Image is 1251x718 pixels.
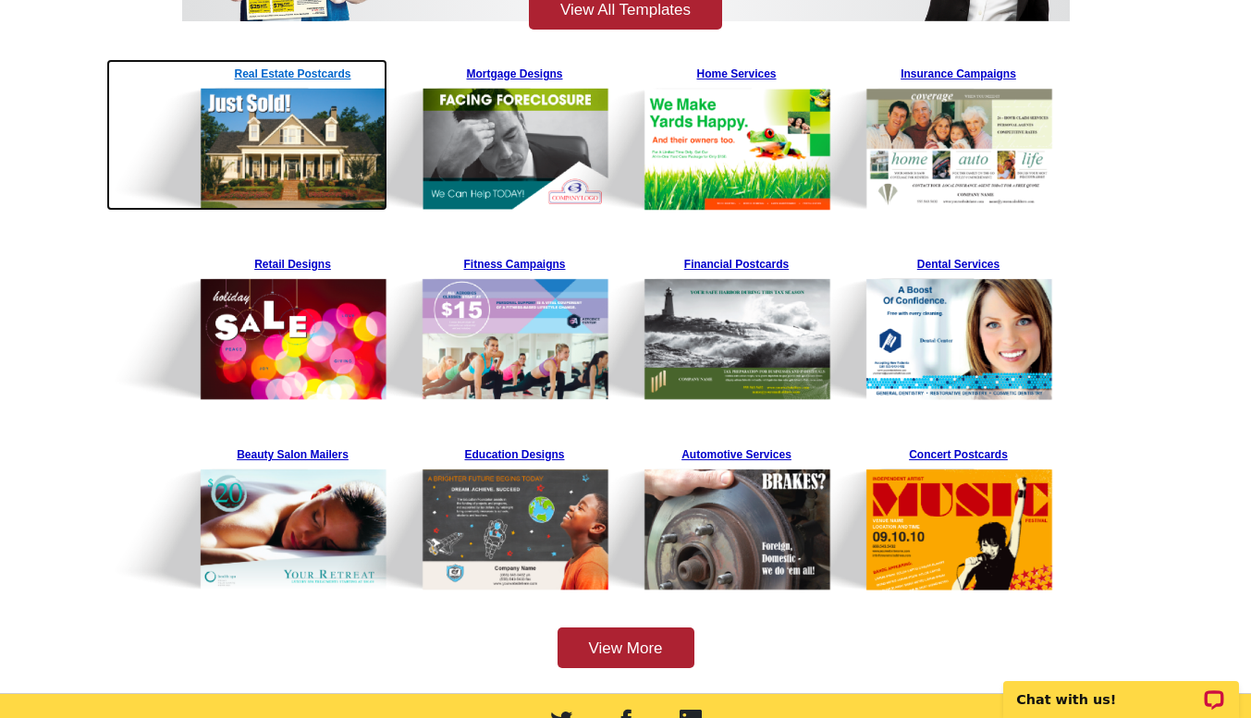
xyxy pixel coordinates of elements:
a: Insurance Campaigns [862,59,1056,211]
img: Pre-Template-Landing%20Page_v1_Education.png [328,440,610,591]
a: View More [558,627,694,669]
a: Concert Postcards [862,440,1056,592]
a: Beauty Salon Mailers [196,440,390,591]
a: Retail Designs [196,249,390,401]
img: Pre-Template-Landing%20Page_v1_Concert.png [772,440,1054,592]
img: Pre-Template-Landing%20Page_v1_Financial.png [550,249,832,401]
a: Automotive Services [640,440,834,591]
img: Pre-Template-Landing%20Page_v1_Automotive.png [550,440,832,591]
img: Pre-Template-Landing%20Page_v1_Mortgage.png [328,59,610,212]
img: Pre-Template-Landing%20Page_v1_Retail.png [106,249,388,401]
img: Pre-Template-Landing%20Page_v1_Home%20Services.png [550,59,832,211]
a: Education Designs [418,440,612,591]
img: Pre-Template-Landing%20Page_v1_Insurance.png [772,59,1054,211]
a: Mortgage Designs [418,59,612,212]
img: Pre-Template-Landing%20Page_v1_Beauty.png [106,440,388,591]
img: Pre-Template-Landing%20Page_v1_Fitness.png [328,249,610,401]
iframe: LiveChat chat widget [991,660,1251,718]
a: Financial Postcards [640,249,834,401]
a: Fitness Campaigns [418,249,612,401]
a: Real Estate Postcards [196,59,390,211]
img: Pre-Template-Landing%20Page_v1_Real%20Estate.png [106,59,388,211]
a: Home Services [640,59,834,211]
img: Pre-Template-Landing%20Page_v1_Dental.png [772,249,1054,402]
a: Dental Services [862,249,1056,402]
